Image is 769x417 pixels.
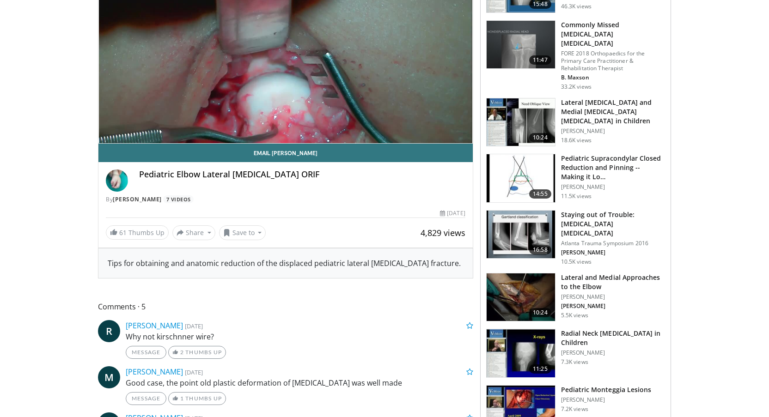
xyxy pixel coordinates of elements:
p: [PERSON_NAME] [561,293,665,301]
span: 14:55 [529,189,551,199]
p: Why not kirschnner wire? [126,331,473,342]
span: 2 [180,349,184,356]
a: [PERSON_NAME] [126,320,183,331]
span: 10:24 [529,133,551,142]
img: 05012973-bec5-4b18-bb86-627bf2269be2.150x105_q85_crop-smart_upscale.jpg [487,211,555,259]
button: Share [172,225,215,240]
a: [PERSON_NAME] [113,195,162,203]
a: Message [126,346,166,359]
a: 14:55 Pediatric Supracondylar Closed Reduction and Pinning -- Making it Lo… [PERSON_NAME] 11.5K v... [486,154,665,203]
span: 16:58 [529,245,551,254]
p: [PERSON_NAME] [561,127,665,135]
a: Email [PERSON_NAME] [98,144,473,162]
small: [DATE] [185,322,203,330]
a: 2 Thumbs Up [168,346,226,359]
p: Atlanta Trauma Symposium 2016 [561,240,665,247]
img: 77e71d76-32d9-4fd0-a7d7-53acfe95e440.150x105_q85_crop-smart_upscale.jpg [487,154,555,202]
div: [DATE] [440,209,465,218]
p: 5.5K views [561,312,588,319]
h3: Lateral and Medial Approaches to the Elbow [561,273,665,291]
h4: Pediatric Elbow Lateral [MEDICAL_DATA] ORIF [139,169,465,180]
div: By [106,195,465,204]
a: 11:47 Commonly Missed [MEDICAL_DATA] [MEDICAL_DATA] FORE 2018 Orthopaedics for the Primary Care P... [486,20,665,91]
h3: Radial Neck [MEDICAL_DATA] in Children [561,329,665,347]
h3: Pediatric Monteggia Lesions [561,385,652,394]
p: 7.3K views [561,358,588,366]
img: 9424d663-6ae8-4169-baaa-1336231d538d.150x105_q85_crop-smart_upscale.jpg [487,273,555,321]
p: 7.2K views [561,405,588,413]
img: 269993_0001_1.png.150x105_q85_crop-smart_upscale.jpg [487,329,555,377]
h3: Lateral [MEDICAL_DATA] and Medial [MEDICAL_DATA] [MEDICAL_DATA] in Children [561,98,665,126]
img: b2c65235-e098-4cd2-ab0f-914df5e3e270.150x105_q85_crop-smart_upscale.jpg [487,21,555,69]
p: B. Maxson [561,74,665,81]
p: [PERSON_NAME] [561,183,665,191]
a: 1 Thumbs Up [168,392,226,405]
p: 10.5K views [561,258,592,266]
a: 10:24 Lateral [MEDICAL_DATA] and Medial [MEDICAL_DATA] [MEDICAL_DATA] in Children [PERSON_NAME] 1... [486,98,665,147]
p: [PERSON_NAME] [561,302,665,310]
p: 18.6K views [561,137,592,144]
p: [PERSON_NAME] [561,249,665,256]
button: Save to [219,225,266,240]
span: 61 [119,228,127,237]
h3: Commonly Missed [MEDICAL_DATA] [MEDICAL_DATA] [561,20,665,48]
a: [PERSON_NAME] [126,367,183,377]
img: 270001_0000_1.png.150x105_q85_crop-smart_upscale.jpg [487,98,555,146]
a: R [98,320,120,342]
a: M [98,366,120,388]
p: 46.3K views [561,3,592,10]
a: 7 Videos [163,195,194,203]
span: 11:47 [529,55,551,65]
img: Avatar [106,169,128,192]
div: Tips for obtaining and anatomic reduction of the displaced pediatric lateral [MEDICAL_DATA] fract... [108,258,464,269]
a: 16:58 Staying out of Trouble: [MEDICAL_DATA] [MEDICAL_DATA] Atlanta Trauma Symposium 2016 [PERSON... [486,210,665,266]
a: Message [126,392,166,405]
h3: Staying out of Trouble: [MEDICAL_DATA] [MEDICAL_DATA] [561,210,665,238]
span: 1 [180,395,184,402]
p: 33.2K views [561,83,592,91]
span: 11:25 [529,364,551,374]
a: 61 Thumbs Up [106,225,169,240]
a: 10:24 Lateral and Medial Approaches to the Elbow [PERSON_NAME] [PERSON_NAME] 5.5K views [486,273,665,322]
p: [PERSON_NAME] [561,396,652,404]
p: Good case, the point old plastic deformation of [MEDICAL_DATA] was well made [126,377,473,388]
span: 4,829 views [421,227,465,238]
p: FORE 2018 Orthopaedics for the Primary Care Practitioner & Rehabilitation Therapist [561,50,665,72]
p: 11.5K views [561,193,592,200]
span: 10:24 [529,308,551,317]
small: [DATE] [185,368,203,376]
h3: Pediatric Supracondylar Closed Reduction and Pinning -- Making it Lo… [561,154,665,181]
a: 11:25 Radial Neck [MEDICAL_DATA] in Children [PERSON_NAME] 7.3K views [486,329,665,378]
p: [PERSON_NAME] [561,349,665,357]
span: Comments 5 [98,301,473,313]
